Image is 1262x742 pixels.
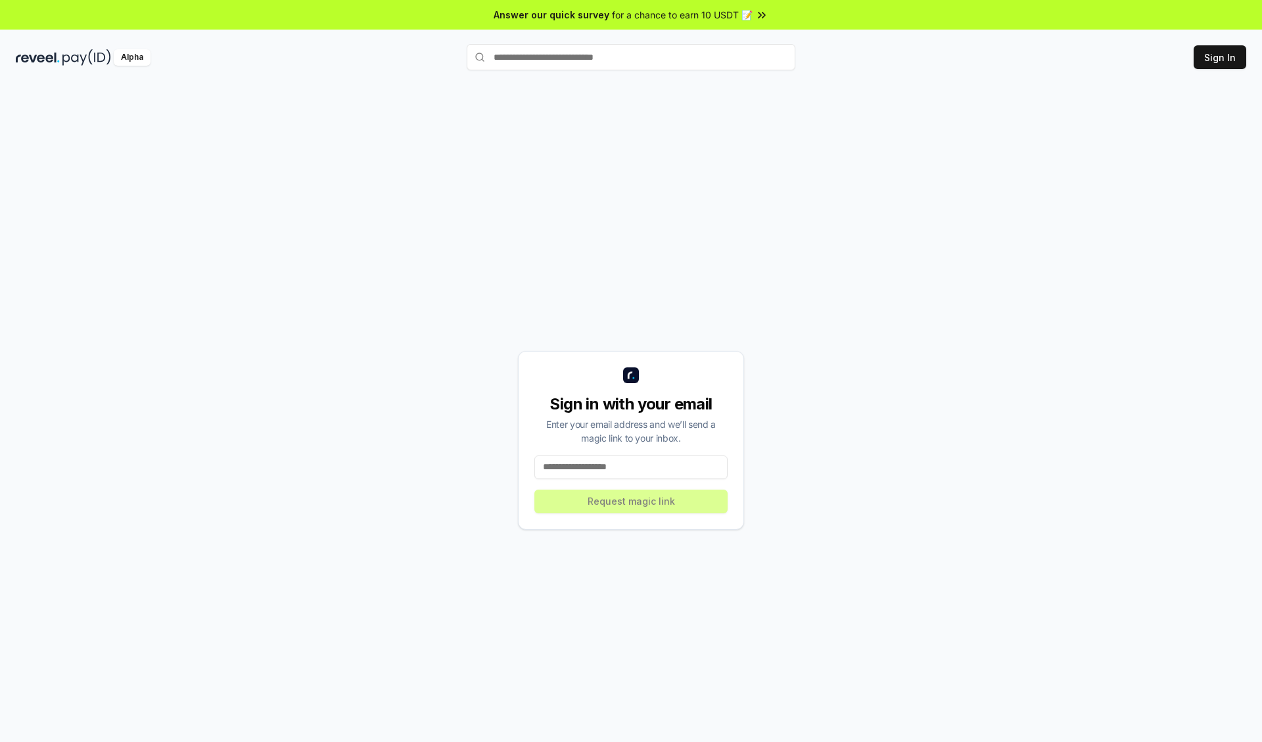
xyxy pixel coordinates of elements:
img: logo_small [623,367,639,383]
img: reveel_dark [16,49,60,66]
span: for a chance to earn 10 USDT 📝 [612,8,753,22]
img: pay_id [62,49,111,66]
span: Answer our quick survey [494,8,609,22]
div: Enter your email address and we’ll send a magic link to your inbox. [534,417,728,445]
div: Alpha [114,49,151,66]
button: Sign In [1194,45,1246,69]
div: Sign in with your email [534,394,728,415]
